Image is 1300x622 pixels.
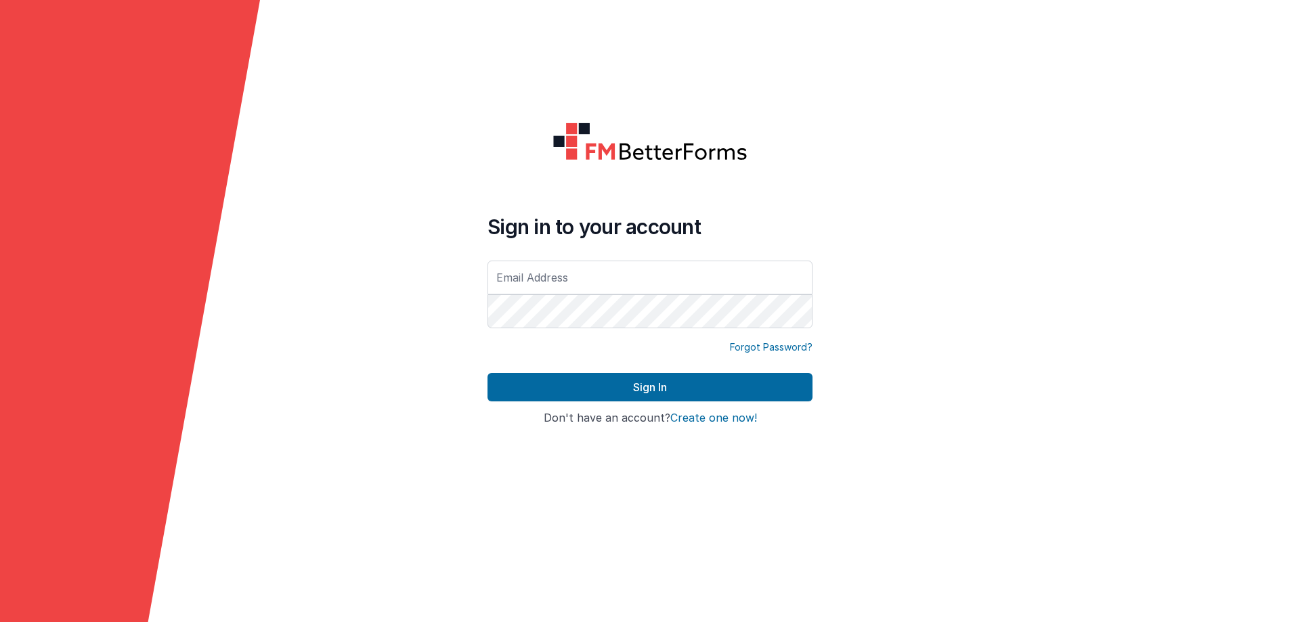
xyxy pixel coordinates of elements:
button: Create one now! [670,412,757,424]
h4: Sign in to your account [487,215,812,239]
h4: Don't have an account? [487,412,812,424]
input: Email Address [487,261,812,294]
a: Forgot Password? [730,340,812,354]
button: Sign In [487,373,812,401]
